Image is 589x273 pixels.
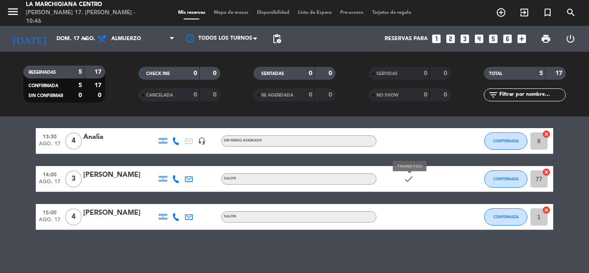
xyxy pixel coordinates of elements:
[542,7,553,18] i: turned_in_not
[83,169,157,181] div: [PERSON_NAME]
[111,36,141,42] span: Almuerzo
[253,10,294,15] span: Disponibilidad
[210,10,253,15] span: Mapa de mesas
[294,10,336,15] span: Lista de Espera
[65,208,82,226] span: 4
[39,217,60,227] span: ago. 17
[444,92,449,98] strong: 0
[542,168,551,176] i: cancel
[28,70,56,75] span: RESERVADAS
[558,26,583,52] div: LOG OUT
[39,179,60,189] span: ago. 17
[261,93,293,97] span: RE AGENDADA
[26,0,141,9] div: La Marchigiana Centro
[80,34,91,44] i: arrow_drop_down
[445,33,456,44] i: looks_two
[566,7,576,18] i: search
[368,10,416,15] span: Tarjetas de regalo
[146,93,173,97] span: CANCELADA
[488,90,498,100] i: filter_list
[6,5,19,21] button: menu
[459,33,470,44] i: looks_3
[39,169,60,179] span: 14:00
[404,174,414,184] i: check
[539,70,543,76] strong: 5
[194,92,197,98] strong: 0
[565,34,576,44] i: power_settings_new
[431,33,442,44] i: looks_one
[489,72,502,76] span: TOTAL
[94,69,103,75] strong: 17
[78,82,82,88] strong: 5
[174,10,210,15] span: Mis reservas
[224,177,236,180] span: SALON
[39,131,60,141] span: 13:30
[194,70,197,76] strong: 0
[424,92,427,98] strong: 0
[473,33,485,44] i: looks_4
[498,90,565,100] input: Filtrar por nombre...
[94,82,103,88] strong: 17
[542,206,551,214] i: cancel
[213,92,218,98] strong: 0
[329,92,334,98] strong: 0
[28,94,63,98] span: SIN CONFIRMAR
[444,70,449,76] strong: 0
[519,7,529,18] i: exit_to_app
[6,5,19,18] i: menu
[6,29,52,48] i: [DATE]
[309,70,312,76] strong: 0
[493,176,519,181] span: CONFIRMADA
[78,69,82,75] strong: 5
[309,92,312,98] strong: 0
[39,141,60,151] span: ago. 17
[542,130,551,138] i: cancel
[224,139,262,142] span: Sin menú asignado
[261,72,284,76] span: SENTADAS
[336,10,368,15] span: Pre-acceso
[376,72,398,76] span: SERVIDAS
[493,214,519,219] span: CONFIRMADA
[488,33,499,44] i: looks_5
[502,33,513,44] i: looks_6
[83,207,157,219] div: [PERSON_NAME]
[541,34,551,44] span: print
[65,170,82,188] span: 3
[493,138,519,143] span: CONFIRMADA
[26,9,141,25] div: [PERSON_NAME] 17. [PERSON_NAME] - 10:46
[484,132,527,150] button: CONFIRMADA
[98,92,103,98] strong: 0
[224,215,236,218] span: SALON
[393,161,426,172] div: THANKYOU
[516,33,527,44] i: add_box
[496,7,506,18] i: add_circle_outline
[198,137,206,145] i: headset_mic
[555,70,564,76] strong: 17
[65,132,82,150] span: 4
[329,70,334,76] strong: 0
[78,92,82,98] strong: 0
[146,72,170,76] span: CHECK INS
[385,36,428,42] span: Reservas para
[28,84,58,88] span: CONFIRMADA
[484,208,527,226] button: CONFIRMADA
[272,34,282,44] span: pending_actions
[484,170,527,188] button: CONFIRMADA
[376,93,398,97] span: NO SHOW
[213,70,218,76] strong: 0
[39,207,60,217] span: 15:00
[424,70,427,76] strong: 0
[83,132,157,143] div: Analia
